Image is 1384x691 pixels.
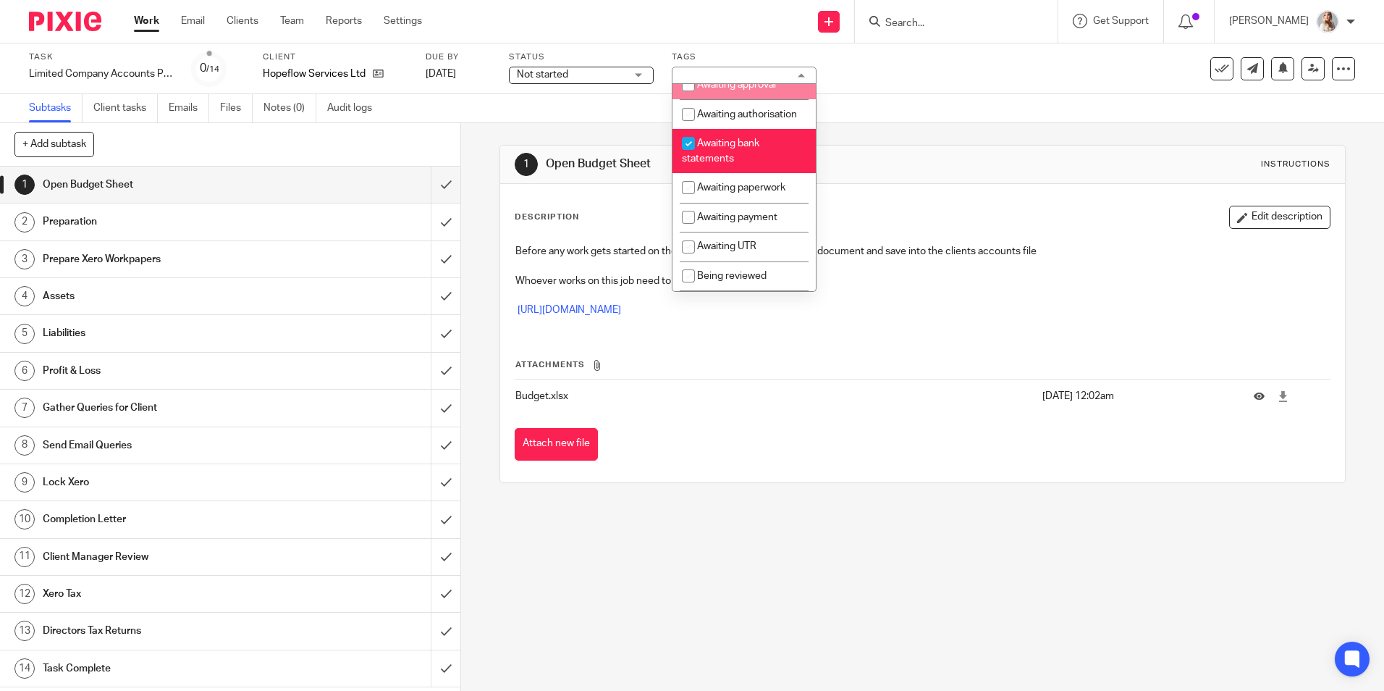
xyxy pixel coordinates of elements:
div: 6 [14,361,35,381]
div: Instructions [1261,159,1330,170]
div: Limited Company Accounts Preparation [29,67,174,81]
img: IMG_9968.jpg [1316,10,1339,33]
span: Awaiting paperwork [697,183,785,193]
span: Not started [517,70,568,80]
h1: Assets [43,285,292,307]
h1: Liabilities [43,322,292,344]
a: Emails [169,94,209,122]
div: 13 [14,621,35,641]
div: 9 [14,472,35,493]
label: Client [263,51,408,63]
div: 8 [14,435,35,456]
div: 14 [14,658,35,679]
label: Due by [426,51,491,63]
div: 1 [14,175,35,195]
div: 11 [14,547,35,567]
span: Awaiting approval [697,80,776,90]
a: [URL][DOMAIN_NAME] [518,305,621,315]
a: Email [181,14,205,28]
div: 10 [14,509,35,529]
span: Awaiting bank statements [682,138,759,164]
h1: Profit & Loss [43,360,292,382]
a: Work [134,14,159,28]
button: Attach new file [515,428,598,461]
a: Team [280,14,304,28]
button: + Add subtask [14,132,94,156]
p: Hopeflow Services Ltd [263,67,366,81]
div: 7 [14,398,35,418]
a: Notes (0) [263,94,316,122]
div: 0 [200,60,219,77]
h1: Completion Letter [43,508,292,530]
img: Pixie [29,12,101,31]
h1: Preparation [43,211,292,233]
h1: Send Email Queries [43,435,292,456]
a: Reports [326,14,362,28]
h1: Directors Tax Returns [43,620,292,642]
a: Client tasks [93,94,158,122]
div: 3 [14,249,35,269]
label: Tags [672,51,817,63]
h1: Lock Xero [43,472,292,493]
p: [DATE] 12:02am [1042,389,1232,403]
h1: Gather Queries for Client [43,397,292,419]
a: Subtasks [29,94,83,122]
div: 5 [14,324,35,344]
h1: Open Budget Sheet [546,156,953,172]
a: Clients [227,14,258,28]
p: Whoever works on this job need to fill out their time spent on it [515,274,1329,288]
a: Audit logs [327,94,383,122]
span: [DATE] [426,69,456,79]
h1: Xero Tax [43,583,292,605]
span: Awaiting authorisation [697,109,797,120]
p: [PERSON_NAME] [1229,14,1309,28]
button: Edit description [1229,206,1330,229]
p: Budget.xlsx [515,389,1034,403]
div: 2 [14,212,35,233]
h1: Prepare Xero Workpapers [43,248,292,270]
label: Status [509,51,654,63]
span: Awaiting payment [697,212,777,222]
div: 4 [14,286,35,306]
a: Settings [384,14,422,28]
small: /14 [206,65,219,73]
div: 12 [14,584,35,604]
a: Files [220,94,253,122]
span: Get Support [1093,16,1149,26]
p: Before any work gets started on the job, open up the Budget sheet document and save into the clie... [515,244,1329,259]
div: 1 [515,153,538,176]
a: Download [1278,389,1288,403]
span: Being reviewed [697,271,767,281]
p: Description [515,212,579,223]
input: Search [884,17,1014,30]
label: Task [29,51,174,63]
h1: Client Manager Review [43,546,292,568]
h1: Open Budget Sheet [43,174,292,196]
span: Attachments [515,361,585,369]
span: Awaiting UTR [697,241,756,251]
h1: Task Complete [43,658,292,679]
